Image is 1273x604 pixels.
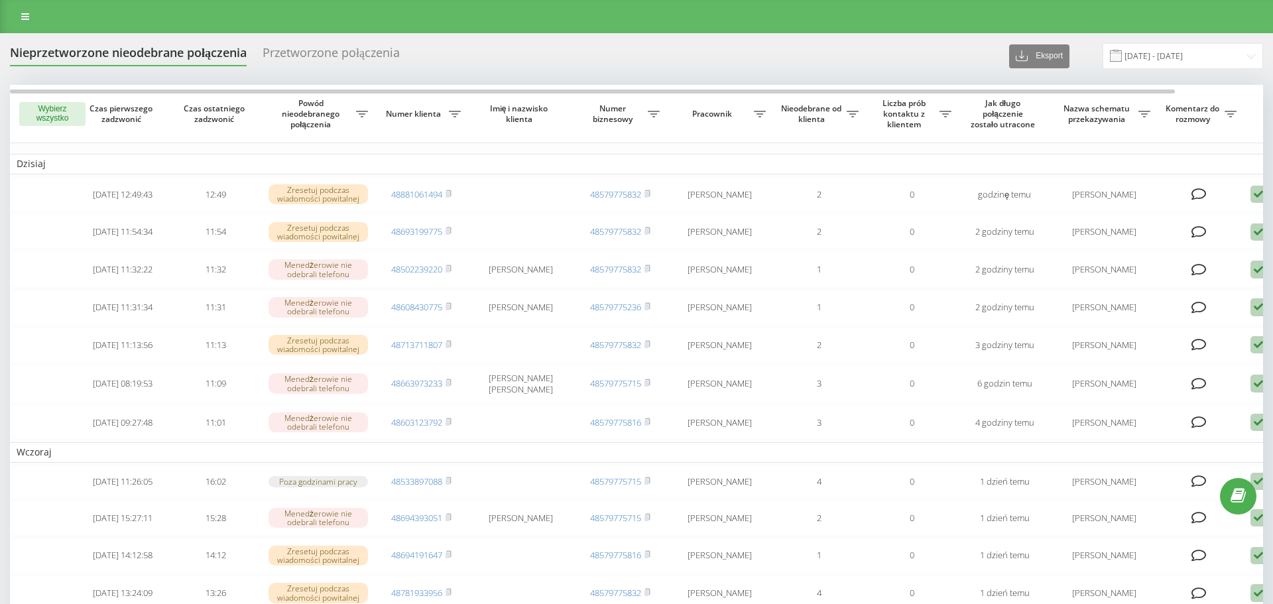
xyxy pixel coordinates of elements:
[479,103,562,124] span: Imię i nazwisko klienta
[666,177,772,212] td: [PERSON_NAME]
[269,546,368,566] div: Zresetuj podczas wiadomości powitalnej
[590,587,641,599] a: 48579775832
[263,46,400,66] div: Przetworzone połączenia
[76,501,169,536] td: [DATE] 15:27:11
[391,188,442,200] a: 48881061494
[391,549,442,561] a: 48694191647
[1051,290,1157,325] td: [PERSON_NAME]
[1051,538,1157,573] td: [PERSON_NAME]
[958,328,1051,363] td: 3 godziny temu
[19,102,86,126] button: Wybierz wszystko
[76,538,169,573] td: [DATE] 14:12:58
[76,405,169,440] td: [DATE] 09:27:48
[467,501,574,536] td: [PERSON_NAME]
[666,328,772,363] td: [PERSON_NAME]
[772,538,865,573] td: 1
[865,405,958,440] td: 0
[1051,177,1157,212] td: [PERSON_NAME]
[1051,214,1157,249] td: [PERSON_NAME]
[590,339,641,351] a: 48579775832
[391,263,442,275] a: 48502239220
[467,290,574,325] td: [PERSON_NAME]
[958,501,1051,536] td: 1 dzień temu
[958,465,1051,498] td: 1 dzień temu
[1009,44,1069,68] button: Eksport
[1051,252,1157,287] td: [PERSON_NAME]
[673,109,754,119] span: Pracownik
[269,583,368,603] div: Zresetuj podczas wiadomości powitalnej
[76,365,169,402] td: [DATE] 08:19:53
[1058,103,1138,124] span: Nazwa schematu przekazywania
[391,339,442,351] a: 48713711807
[865,214,958,249] td: 0
[590,475,641,487] a: 48579775715
[87,103,158,124] span: Czas pierwszego zadzwonić
[1164,103,1225,124] span: Komentarz do rozmowy
[169,465,262,498] td: 16:02
[590,188,641,200] a: 48579775832
[169,214,262,249] td: 11:54
[666,538,772,573] td: [PERSON_NAME]
[269,373,368,393] div: Menedżerowie nie odebrali telefonu
[269,184,368,204] div: Zresetuj podczas wiadomości powitalnej
[865,177,958,212] td: 0
[10,46,247,66] div: Nieprzetworzone nieodebrane połączenia
[969,98,1040,129] span: Jak długo połączenie zostało utracone
[1051,405,1157,440] td: [PERSON_NAME]
[772,405,865,440] td: 3
[269,297,368,317] div: Menedżerowie nie odebrali telefonu
[76,328,169,363] td: [DATE] 11:13:56
[391,377,442,389] a: 48663973233
[269,335,368,355] div: Zresetuj podczas wiadomości powitalnej
[269,259,368,279] div: Menedżerowie nie odebrali telefonu
[958,365,1051,402] td: 6 godzin temu
[590,377,641,389] a: 48579775715
[666,214,772,249] td: [PERSON_NAME]
[590,263,641,275] a: 48579775832
[865,290,958,325] td: 0
[865,501,958,536] td: 0
[76,465,169,498] td: [DATE] 11:26:05
[269,222,368,242] div: Zresetuj podczas wiadomości powitalnej
[391,416,442,428] a: 48603123792
[865,252,958,287] td: 0
[467,252,574,287] td: [PERSON_NAME]
[169,252,262,287] td: 11:32
[772,328,865,363] td: 2
[391,512,442,524] a: 48694393051
[772,214,865,249] td: 2
[1051,465,1157,498] td: [PERSON_NAME]
[865,538,958,573] td: 0
[467,365,574,402] td: [PERSON_NAME] [PERSON_NAME]
[391,225,442,237] a: 48693199775
[958,290,1051,325] td: 2 godziny temu
[590,301,641,313] a: 48579775236
[76,214,169,249] td: [DATE] 11:54:34
[590,549,641,561] a: 48579775816
[1051,501,1157,536] td: [PERSON_NAME]
[865,328,958,363] td: 0
[865,465,958,498] td: 0
[772,365,865,402] td: 3
[580,103,648,124] span: Numer biznesowy
[1051,365,1157,402] td: [PERSON_NAME]
[169,365,262,402] td: 11:09
[872,98,940,129] span: Liczba prób kontaktu z klientem
[169,290,262,325] td: 11:31
[180,103,251,124] span: Czas ostatniego zadzwonić
[590,416,641,428] a: 48579775816
[76,290,169,325] td: [DATE] 11:31:34
[958,214,1051,249] td: 2 godziny temu
[958,177,1051,212] td: godzinę temu
[269,508,368,528] div: Menedżerowie nie odebrali telefonu
[666,501,772,536] td: [PERSON_NAME]
[169,328,262,363] td: 11:13
[666,290,772,325] td: [PERSON_NAME]
[269,476,368,487] div: Poza godzinami pracy
[76,252,169,287] td: [DATE] 11:32:22
[269,412,368,432] div: Menedżerowie nie odebrali telefonu
[666,405,772,440] td: [PERSON_NAME]
[958,405,1051,440] td: 4 godziny temu
[772,252,865,287] td: 1
[169,405,262,440] td: 11:01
